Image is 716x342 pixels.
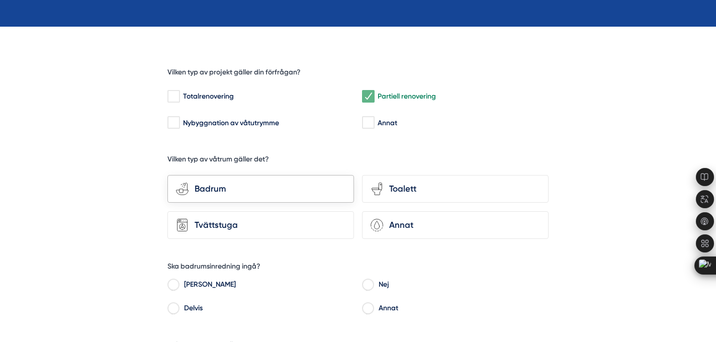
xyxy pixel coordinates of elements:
label: Annat [374,302,549,317]
h5: Vilken typ av projekt gäller din förfrågan? [167,67,301,80]
input: Ja [167,282,179,291]
h5: Vilken typ av våtrum gäller det? [167,154,269,167]
input: Totalrenovering [167,92,179,102]
h5: Ska badrumsinredning ingå? [167,262,260,274]
input: Annat [362,118,374,128]
input: Nybyggnation av våtutrymme [167,118,179,128]
label: [PERSON_NAME] [179,278,354,293]
input: Nej [362,282,374,291]
label: Nej [374,278,549,293]
input: Annat [362,305,374,314]
input: Delvis [167,305,179,314]
input: Partiell renovering [362,92,374,102]
label: Delvis [179,302,354,317]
